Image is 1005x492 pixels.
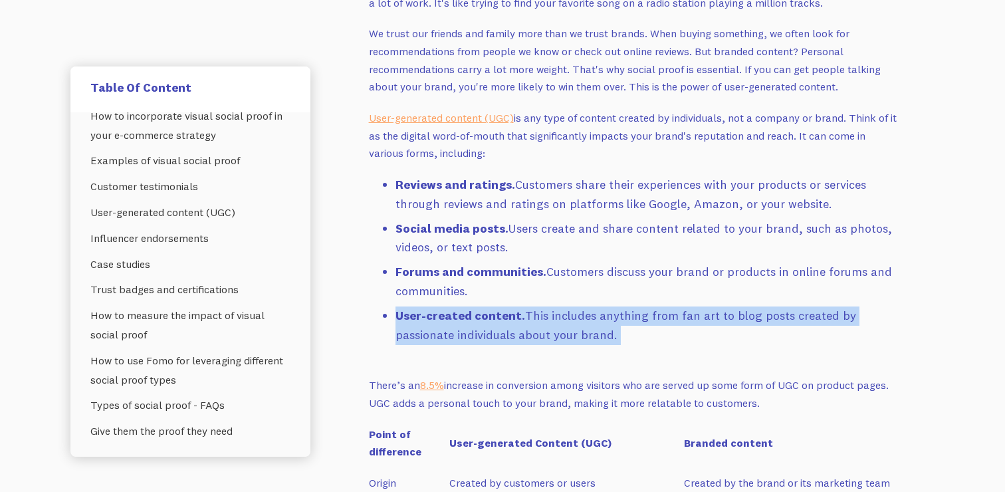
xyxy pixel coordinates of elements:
a: Types of social proof - FAQs [90,392,290,418]
a: How to measure the impact of visual social proof [90,303,290,348]
a: Trust badges and certifications [90,277,290,303]
a: Customer testimonials [90,174,290,199]
strong: Branded content [684,436,773,449]
a: How to use Fomo for leveraging different social proof types [90,348,290,393]
span: Created by customers or users [449,476,596,489]
a: Case studies [90,251,290,277]
a: User-generated content (UGC) [90,199,290,225]
a: User-generated content (UGC) [369,111,514,124]
strong: Social media posts. [395,221,508,236]
strong: Forums and communities. [395,264,546,279]
strong: User-generated Content (UGC) [449,436,612,449]
a: Give them the proof they need [90,418,290,444]
li: Customers discuss your brand or products in online forums and communities. [395,263,901,301]
strong: Reviews and ratings. [395,177,515,192]
p: There’s an increase in conversion among visitors who are served up some form of UGC on product pa... [369,376,901,412]
strong: Point of difference [369,428,421,459]
li: Users create and share content related to your brand, such as photos, videos, or text posts. [395,219,901,258]
a: Influencer endorsements [90,225,290,251]
span: Origin [369,476,396,489]
strong: User-created content. [395,308,525,323]
p: We trust our friends and family more than we trust brands. When buying something, we often look f... [369,25,901,96]
a: 8.5% [420,378,444,392]
span: Created by the brand or its marketing team [684,476,890,489]
li: This includes anything from fan art to blog posts created by passionate individuals about your br... [395,307,901,345]
p: is any type of content created by individuals, not a company or brand. Think of it as the digital... [369,109,901,162]
a: Examples of visual social proof [90,148,290,174]
a: How to incorporate visual social proof in your e-commerce strategy [90,103,290,148]
li: Customers share their experiences with your products or services through reviews and ratings on p... [395,176,901,214]
h5: Table Of Content [90,80,290,95]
